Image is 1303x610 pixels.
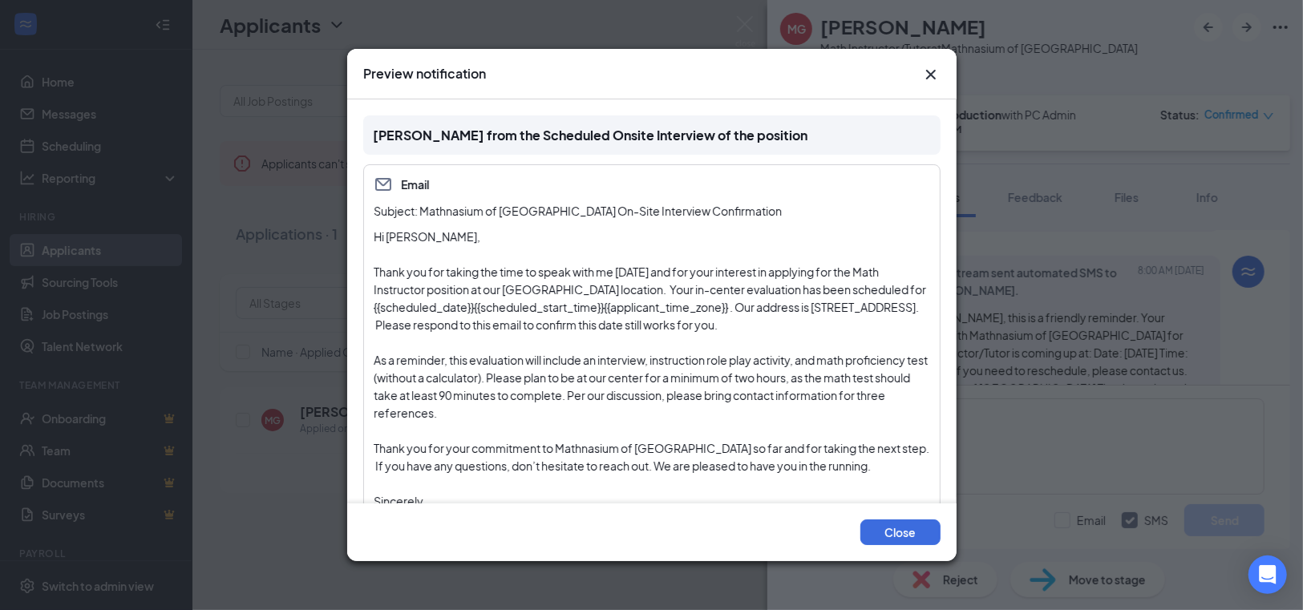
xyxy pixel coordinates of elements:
[374,228,930,245] p: Hi [PERSON_NAME],
[373,127,807,143] span: [PERSON_NAME] from the Scheduled Onsite Interview of the position
[374,204,782,218] span: Subject: Mathnasium of [GEOGRAPHIC_DATA] On-Site Interview Confirmation
[374,263,930,333] p: Thank you for taking the time to speak with me [DATE] and for your interest in applying for the M...
[374,175,393,194] svg: Email
[374,351,930,422] p: As a reminder, this evaluation will include an interview, instruction role play activity, and mat...
[860,519,941,545] button: Close
[921,65,941,84] svg: Cross
[374,439,930,475] p: Thank you for your commitment to Mathnasium of [GEOGRAPHIC_DATA] so far and for taking the next s...
[401,176,429,193] span: Email
[1248,555,1287,594] div: Open Intercom Messenger
[374,492,930,510] p: Sincerely,
[363,65,486,83] h3: Preview notification
[921,65,941,84] button: Close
